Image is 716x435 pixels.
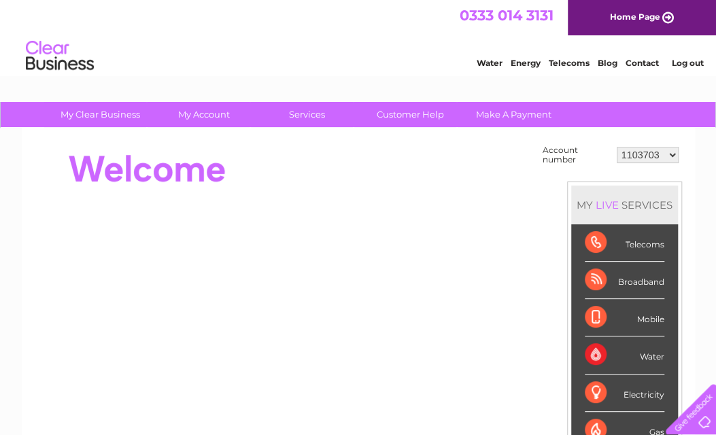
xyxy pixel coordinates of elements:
[44,102,156,127] a: My Clear Business
[598,58,617,68] a: Blog
[148,102,260,127] a: My Account
[571,186,678,224] div: MY SERVICES
[511,58,541,68] a: Energy
[549,58,590,68] a: Telecoms
[585,375,664,412] div: Electricity
[460,7,553,24] a: 0333 014 3131
[477,58,502,68] a: Water
[593,198,621,211] div: LIVE
[458,102,570,127] a: Make A Payment
[626,58,659,68] a: Contact
[585,262,664,299] div: Broadband
[251,102,363,127] a: Services
[585,299,664,336] div: Mobile
[25,35,95,77] img: logo.png
[585,224,664,262] div: Telecoms
[354,102,466,127] a: Customer Help
[671,58,703,68] a: Log out
[539,142,613,168] td: Account number
[585,336,664,374] div: Water
[37,7,680,66] div: Clear Business is a trading name of Verastar Limited (registered in [GEOGRAPHIC_DATA] No. 3667643...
